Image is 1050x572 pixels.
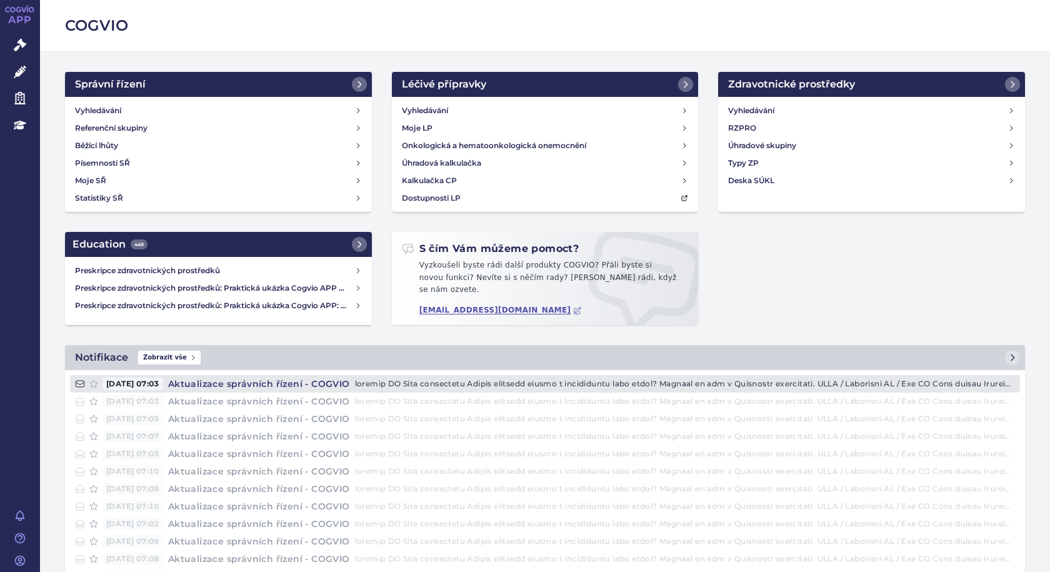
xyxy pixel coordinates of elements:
[75,174,106,187] h4: Moje SŘ
[397,119,694,137] a: Moje LP
[355,413,1015,425] p: loremip DO Sita consectetu Adipis elitsedd eiusmo t incididuntu labo etdol? Magnaal en adm v Quis...
[102,430,163,443] span: [DATE] 07:07
[728,122,756,134] h4: RZPRO
[65,15,1025,36] h2: COGVIO
[402,259,689,301] p: Vyzkoušeli byste rádi další produkty COGVIO? Přáli byste si novou funkci? Nevíte si s něčím rady?...
[402,192,461,204] h4: Dostupnosti LP
[70,102,367,119] a: Vyhledávání
[402,242,579,256] h2: S čím Vám můžeme pomoct?
[102,535,163,548] span: [DATE] 07:09
[163,448,355,460] h4: Aktualizace správních řízení - COGVIO
[728,104,774,117] h4: Vyhledávání
[75,282,354,294] h4: Preskripce zdravotnických prostředků: Praktická ukázka Cogvio APP modulu Analytics: ZUM a ZP Pouk...
[723,154,1020,172] a: Typy ZP
[355,448,1015,460] p: loremip DO Sita consectetu Adipis elitsedd eiusmo t incididuntu labo etdol? Magnaal en adm v Quis...
[355,430,1015,443] p: loremip DO Sita consectetu Adipis elitsedd eiusmo t incididuntu labo etdol? Magnaal en adm v Quis...
[102,413,163,425] span: [DATE] 07:05
[355,553,1015,565] p: loremip DO Sita consectetu Adipis elitsedd eiusmo t incididuntu labo etdol? Magnaal en adm v Quis...
[102,378,163,390] span: [DATE] 07:03
[102,465,163,478] span: [DATE] 07:10
[163,518,355,530] h4: Aktualizace správních řízení - COGVIO
[728,174,774,187] h4: Deska SÚKL
[65,72,372,97] a: Správní řízení
[70,137,367,154] a: Běžící lhůty
[75,139,118,152] h4: Běžící lhůty
[163,395,355,408] h4: Aktualizace správních řízení - COGVIO
[355,518,1015,530] p: loremip DO Sita consectetu Adipis elitsedd eiusmo t incididuntu labo etdol? Magnaal en adm v Quis...
[723,102,1020,119] a: Vyhledávání
[163,500,355,513] h4: Aktualizace správních řízení - COGVIO
[75,77,146,92] h2: Správní řízení
[70,279,367,297] a: Preskripce zdravotnických prostředků: Praktická ukázka Cogvio APP modulu Analytics: ZUM a ZP Pouk...
[723,119,1020,137] a: RZPRO
[65,345,1025,370] a: NotifikaceZobrazit vše
[723,137,1020,154] a: Úhradové skupiny
[163,535,355,548] h4: Aktualizace správních řízení - COGVIO
[355,395,1015,408] p: loremip DO Sita consectetu Adipis elitsedd eiusmo t incididuntu labo etdol? Magnaal en adm v Quis...
[397,154,694,172] a: Úhradová kalkulačka
[75,264,354,277] h4: Preskripce zdravotnických prostředků
[75,350,128,365] h2: Notifikace
[397,172,694,189] a: Kalkulačka CP
[355,500,1015,513] p: loremip DO Sita consectetu Adipis elitsedd eiusmo t incididuntu labo etdol? Magnaal en adm v Quis...
[75,104,121,117] h4: Vyhledávání
[70,154,367,172] a: Písemnosti SŘ
[102,518,163,530] span: [DATE] 07:02
[402,77,486,92] h2: Léčivé přípravky
[102,500,163,513] span: [DATE] 07:10
[419,306,582,315] a: [EMAIL_ADDRESS][DOMAIN_NAME]
[397,189,694,207] a: Dostupnosti LP
[75,192,123,204] h4: Statistiky SŘ
[102,553,163,565] span: [DATE] 07:08
[102,395,163,408] span: [DATE] 07:03
[718,72,1025,97] a: Zdravotnické prostředky
[163,430,355,443] h4: Aktualizace správních řízení - COGVIO
[728,77,855,92] h2: Zdravotnické prostředky
[75,122,147,134] h4: Referenční skupiny
[402,104,448,117] h4: Vyhledávání
[402,139,586,152] h4: Onkologická a hematoonkologická onemocnění
[163,465,355,478] h4: Aktualizace správních řízení - COGVIO
[102,448,163,460] span: [DATE] 07:03
[72,237,147,252] h2: Education
[392,72,699,97] a: Léčivé přípravky
[70,262,367,279] a: Preskripce zdravotnických prostředků
[728,157,759,169] h4: Typy ZP
[75,299,354,312] h4: Preskripce zdravotnických prostředků: Praktická ukázka Cogvio APP: modul Zdravotnické prostředky
[75,157,130,169] h4: Písemnosti SŘ
[355,465,1015,478] p: loremip DO Sita consectetu Adipis elitsedd eiusmo t incididuntu labo etdol? Magnaal en adm v Quis...
[355,483,1015,495] p: loremip DO Sita consectetu Adipis elitsedd eiusmo t incididuntu labo etdol? Magnaal en adm v Quis...
[163,553,355,565] h4: Aktualizace správních řízení - COGVIO
[402,157,481,169] h4: Úhradová kalkulačka
[402,122,432,134] h4: Moje LP
[138,351,201,364] span: Zobrazit vše
[397,137,694,154] a: Onkologická a hematoonkologická onemocnění
[70,189,367,207] a: Statistiky SŘ
[397,102,694,119] a: Vyhledávání
[355,378,1015,390] p: loremip DO Sita consectetu Adipis elitsedd eiusmo t incididuntu labo etdol? Magnaal en adm v Quis...
[70,172,367,189] a: Moje SŘ
[163,483,355,495] h4: Aktualizace správních řízení - COGVIO
[402,174,457,187] h4: Kalkulačka CP
[163,378,355,390] h4: Aktualizace správních řízení - COGVIO
[723,172,1020,189] a: Deska SÚKL
[355,535,1015,548] p: loremip DO Sita consectetu Adipis elitsedd eiusmo t incididuntu labo etdol? Magnaal en adm v Quis...
[65,232,372,257] a: Education449
[70,297,367,314] a: Preskripce zdravotnických prostředků: Praktická ukázka Cogvio APP: modul Zdravotnické prostředky
[102,483,163,495] span: [DATE] 07:08
[163,413,355,425] h4: Aktualizace správních řízení - COGVIO
[70,119,367,137] a: Referenční skupiny
[131,239,147,249] span: 449
[728,139,796,152] h4: Úhradové skupiny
